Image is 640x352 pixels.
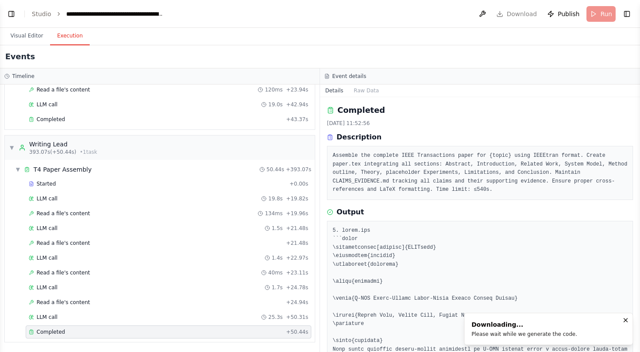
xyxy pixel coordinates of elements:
span: + 43.37s [286,116,308,123]
h3: Output [337,207,364,217]
span: + 393.07s [286,166,311,173]
a: Studio [32,10,51,17]
span: Read a file's content [37,86,90,93]
button: Publish [544,6,583,22]
span: + 23.94s [286,86,308,93]
span: LLM call [37,314,57,321]
span: 1.5s [272,225,283,232]
span: + 19.96s [286,210,308,217]
div: Please wait while we generate the code. [472,331,577,338]
span: 393.07s (+50.44s) [29,149,76,156]
span: • 1 task [80,149,97,156]
span: 50.44s [266,166,284,173]
span: Completed [37,328,65,335]
div: Writing Lead [29,140,97,149]
div: Downloading... [472,320,577,329]
span: LLM call [37,225,57,232]
button: Show right sidebar [621,8,633,20]
span: + 21.48s [286,240,308,247]
span: LLM call [37,254,57,261]
span: 1.7s [272,284,283,291]
span: Read a file's content [37,240,90,247]
button: Raw Data [349,85,384,97]
span: 25.3s [268,314,283,321]
span: ▼ [15,166,20,173]
pre: Assemble the complete IEEE Transactions paper for {topic} using IEEEtran format. Create paper.tex... [333,152,627,194]
span: + 42.94s [286,101,308,108]
span: Started [37,180,56,187]
span: 19.8s [268,195,283,202]
span: Read a file's content [37,210,90,217]
h3: Timeline [12,73,34,80]
h2: Completed [337,104,385,116]
span: LLM call [37,195,57,202]
button: Show left sidebar [5,8,17,20]
span: 120ms [265,86,283,93]
h3: Event details [332,73,366,80]
span: Read a file's content [37,299,90,306]
span: 1.4s [272,254,283,261]
span: + 50.44s [286,328,308,335]
button: Execution [50,27,90,45]
span: ▼ [9,144,14,151]
button: Visual Editor [3,27,50,45]
span: 40ms [268,269,283,276]
span: Publish [558,10,579,18]
span: Read a file's content [37,269,90,276]
span: + 0.00s [290,180,308,187]
h2: Events [5,51,35,63]
span: + 21.48s [286,225,308,232]
span: + 24.78s [286,284,308,291]
span: T4 Paper Assembly [34,165,92,174]
span: + 24.94s [286,299,308,306]
nav: breadcrumb [32,10,164,18]
span: + 23.11s [286,269,308,276]
button: Details [320,85,349,97]
span: LLM call [37,284,57,291]
h3: Description [337,132,381,142]
span: LLM call [37,101,57,108]
span: + 19.82s [286,195,308,202]
span: Completed [37,116,65,123]
span: + 50.31s [286,314,308,321]
span: + 22.97s [286,254,308,261]
span: 19.0s [268,101,283,108]
span: 134ms [265,210,283,217]
div: [DATE] 11:52:56 [327,120,633,127]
